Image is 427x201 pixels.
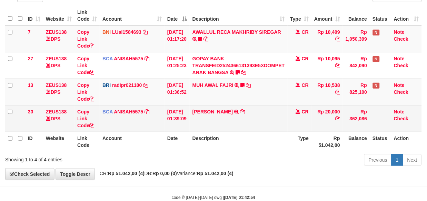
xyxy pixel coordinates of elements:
[165,79,190,105] td: [DATE] 01:36:52
[190,132,288,151] th: Description
[165,26,190,52] td: [DATE] 01:17:20
[43,132,75,151] th: Website
[335,63,340,68] a: Copy Rp 10,095 to clipboard
[311,132,343,151] th: Rp 51.042,00
[224,195,255,200] strong: [DATE] 01:42:54
[77,29,94,49] a: Copy Link Code
[391,132,422,151] th: Action
[28,29,31,35] span: 7
[241,70,246,75] a: Copy GOPAY BANK TRANSFEID2524366131393E5XDOMPET ANAK BANGSA to clipboard
[145,109,149,114] a: Copy ANISAH5575 to clipboard
[190,6,288,26] th: Description: activate to sort column ascending
[343,105,370,132] td: Rp 362,086
[145,56,149,61] a: Copy ANISAH5575 to clipboard
[165,6,190,26] th: Date: activate to sort column descending
[43,26,75,52] td: DPS
[343,79,370,105] td: Rp 825,100
[102,82,111,88] span: BRI
[343,26,370,52] td: Rp 1,050,399
[75,132,100,151] th: Link Code
[77,82,94,102] a: Copy Link Code
[394,29,405,35] a: Note
[100,132,165,151] th: Account
[335,116,340,121] a: Copy Rp 20,000 to clipboard
[335,89,340,95] a: Copy Rp 10,538 to clipboard
[192,109,233,114] a: [PERSON_NAME]
[152,171,177,176] strong: Rp 0,00 (0)
[165,52,190,79] td: [DATE] 01:25:23
[143,82,148,88] a: Copy radipr021100 to clipboard
[28,109,33,114] span: 30
[43,105,75,132] td: DPS
[373,30,380,36] span: Has Note
[192,82,234,88] a: MUH AWAL FAJRI
[394,116,408,121] a: Check
[46,109,67,114] a: ZEUS138
[302,82,309,88] span: CR
[5,168,54,180] a: Check Selected
[77,56,94,75] a: Copy Link Code
[25,6,43,26] th: ID: activate to sort column ascending
[28,82,33,88] span: 13
[246,82,251,88] a: Copy MUH AWAL FAJRI to clipboard
[165,105,190,132] td: [DATE] 01:39:09
[370,132,391,151] th: Status
[46,82,67,88] a: ZEUS138
[394,82,405,88] a: Note
[28,56,33,61] span: 27
[112,29,141,35] a: LUal1584693
[96,171,234,176] span: CR: DB: Variance:
[56,168,95,180] a: Toggle Descr
[288,132,312,151] th: Type
[77,109,94,128] a: Copy Link Code
[343,6,370,26] th: Balance
[108,171,145,176] strong: Rp 51.042,00 (4)
[370,6,391,26] th: Status
[25,132,43,151] th: ID
[240,109,245,114] a: Copy LINDA LESTARI to clipboard
[302,109,309,114] span: CR
[114,56,143,61] a: ANISAH5575
[373,83,380,89] span: Has Note
[197,171,234,176] strong: Rp 51.042,00 (4)
[43,6,75,26] th: Website: activate to sort column ascending
[343,132,370,151] th: Balance
[373,56,380,62] span: Has Note
[302,56,309,61] span: CR
[172,195,255,200] small: code © [DATE]-[DATE] dwg |
[192,56,285,75] a: GOPAY BANK TRANSFEID2524366131393E5XDOMPET ANAK BANGSA
[46,56,67,61] a: ZEUS138
[288,6,312,26] th: Type: activate to sort column ascending
[192,29,281,35] a: AWALLUL RECA MAKHRIBY SIREGAR
[102,29,111,35] span: BNI
[311,79,343,105] td: Rp 10,538
[43,79,75,105] td: DPS
[302,29,309,35] span: CR
[102,109,113,114] span: BCA
[335,36,340,42] a: Copy Rp 10,409 to clipboard
[403,154,422,166] a: Next
[114,109,143,114] a: ANISAH5575
[204,36,209,42] a: Copy AWALLUL RECA MAKHRIBY SIREGAR to clipboard
[75,6,100,26] th: Link Code: activate to sort column ascending
[43,52,75,79] td: DPS
[143,29,148,35] a: Copy LUal1584693 to clipboard
[165,132,190,151] th: Date
[343,52,370,79] td: Rp 842,090
[394,89,408,95] a: Check
[311,26,343,52] td: Rp 10,409
[394,109,405,114] a: Note
[311,52,343,79] td: Rp 10,095
[391,154,403,166] a: 1
[311,105,343,132] td: Rp 20,000
[5,153,173,163] div: Showing 1 to 4 of 4 entries
[394,63,408,68] a: Check
[391,6,422,26] th: Action: activate to sort column ascending
[100,6,165,26] th: Account: activate to sort column ascending
[311,6,343,26] th: Amount: activate to sort column ascending
[394,36,408,42] a: Check
[102,56,113,61] span: BCA
[112,82,142,88] a: radipr021100
[364,154,392,166] a: Previous
[394,56,405,61] a: Note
